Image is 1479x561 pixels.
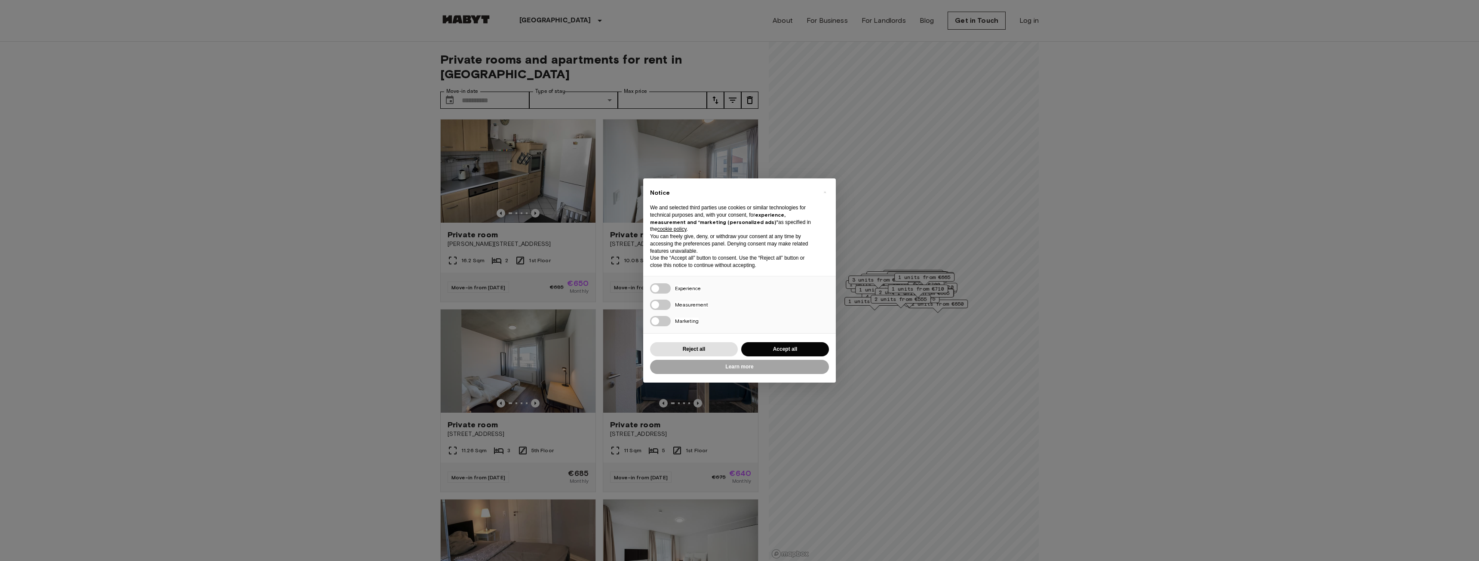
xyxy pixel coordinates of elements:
[818,185,832,199] button: Close this notice
[650,233,815,254] p: You can freely give, deny, or withdraw your consent at any time by accessing the preferences pane...
[650,254,815,269] p: Use the “Accept all” button to consent. Use the “Reject all” button or close this notice to conti...
[650,212,786,225] strong: experience, measurement and “marketing (personalized ads)”
[650,360,829,374] button: Learn more
[650,342,738,356] button: Reject all
[657,226,687,232] a: cookie policy
[823,187,826,197] span: ×
[675,318,699,324] span: Marketing
[741,342,829,356] button: Accept all
[650,189,815,197] h2: Notice
[675,301,708,308] span: Measurement
[650,204,815,233] p: We and selected third parties use cookies or similar technologies for technical purposes and, wit...
[675,285,701,291] span: Experience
